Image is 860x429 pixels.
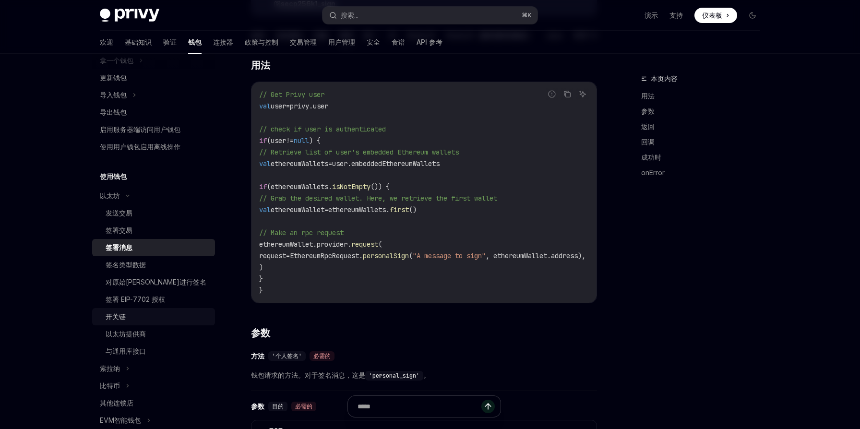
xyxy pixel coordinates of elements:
[365,371,423,381] code: 'personal_sign'
[259,136,267,145] span: if
[259,194,497,203] span: // Grab the desired wallet. Here, we retrieve the first wallet
[100,125,180,133] font: 启用服务器端访问用户钱包
[100,381,120,390] font: 比特币
[92,274,215,291] a: 对原始[PERSON_NAME]进行签名
[100,364,120,372] font: 索拉纳
[100,191,120,200] font: 以太坊
[106,347,146,355] font: 与通用库接口
[259,251,286,260] span: request
[271,205,324,214] span: ethereumWallet
[290,251,363,260] span: EthereumRpcRequest.
[641,153,661,161] font: 成功时
[259,148,459,156] span: // Retrieve list of user's embedded Ethereum wallets
[259,274,263,283] span: }
[100,416,141,424] font: EVM智能钱包
[100,108,127,116] font: 导出钱包
[370,182,390,191] span: ()) {
[251,327,270,339] font: 参数
[188,38,202,46] font: 钱包
[694,8,737,23] a: 仪表板
[527,12,532,19] font: K
[669,11,683,20] a: 支持
[409,205,417,214] span: ()
[259,228,344,237] span: // Make an rpc request
[100,73,127,82] font: 更新钱包
[309,136,321,145] span: ) {
[641,134,768,150] a: 回调
[641,138,655,146] font: 回调
[367,31,380,54] a: 安全
[259,102,271,110] span: val
[92,291,215,308] a: 签署 EIP-7702 授权
[286,251,290,260] span: =
[125,31,152,54] a: 基础知识
[92,104,215,121] a: 导出钱包
[106,209,132,217] font: 发送交易
[341,11,358,19] font: 搜索...
[106,312,126,321] font: 开关链
[106,278,206,286] font: 对原始[PERSON_NAME]进行签名
[92,256,215,274] a: 签名类型数据
[106,295,165,303] font: 签署 EIP-7702 授权
[259,286,263,295] span: }
[100,31,113,54] a: 欢迎
[328,31,355,54] a: 用户管理
[481,400,495,413] button: 发送消息
[92,325,215,343] a: 以太坊提供商
[92,239,215,256] a: 签署消息
[106,243,132,251] font: 签署消息
[163,31,177,54] a: 验证
[267,136,286,145] span: (user
[213,31,233,54] a: 连接器
[328,205,390,214] span: ethereumWallets.
[332,182,370,191] span: isNotEmpty
[423,371,430,379] font: 。
[322,7,537,24] button: 搜索...⌘K
[486,251,585,260] span: , ethereumWallet.address),
[332,159,440,168] span: user.embeddedEthereumWallets
[92,343,215,360] a: 与通用库接口
[259,182,267,191] span: if
[92,222,215,239] a: 签署交易
[367,38,380,46] font: 安全
[390,205,409,214] span: first
[92,121,215,138] a: 启用服务器端访问用户钱包
[576,88,589,100] button: 询问人工智能
[106,330,146,338] font: 以太坊提供商
[245,38,278,46] font: 政策与控制
[641,150,768,165] a: 成功时
[522,12,527,19] font: ⌘
[363,251,409,260] span: personalSign
[100,9,159,22] img: 深色标志
[669,11,683,19] font: 支持
[271,102,286,110] span: user
[259,240,351,249] span: ethereumWallet.provider.
[290,31,317,54] a: 交易管理
[92,204,215,222] a: 发送交易
[328,159,332,168] span: =
[313,352,331,360] font: 必需的
[92,394,215,412] a: 其他连锁店
[417,31,442,54] a: API 参考
[745,8,760,23] button: 切换暗模式
[641,104,768,119] a: 参数
[100,143,180,151] font: 使用用户钱包启用离线操作
[641,168,665,177] font: onError
[413,251,486,260] span: "A message to sign"
[378,240,382,249] span: (
[245,31,278,54] a: 政策与控制
[645,11,658,20] a: 演示
[92,69,215,86] a: 更新钱包
[259,205,271,214] span: val
[641,165,768,180] a: onError
[409,251,413,260] span: (
[251,60,270,71] font: 用法
[286,102,290,110] span: =
[100,91,127,99] font: 导入钱包
[163,38,177,46] font: 验证
[92,308,215,325] a: 开关链
[259,125,386,133] span: // check if user is authenticated
[702,11,722,19] font: 仪表板
[641,119,768,134] a: 返回
[641,122,655,131] font: 返回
